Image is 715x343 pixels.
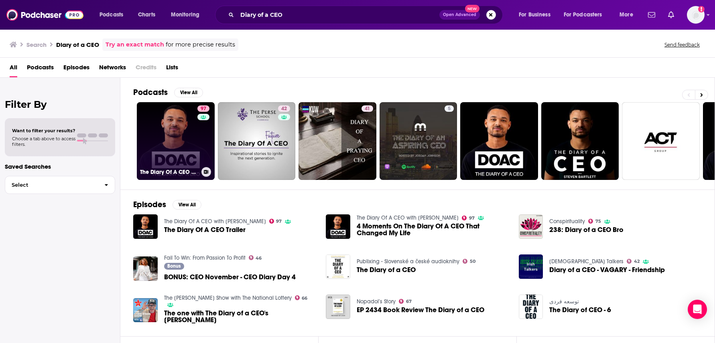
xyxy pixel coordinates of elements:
[140,169,198,176] h3: The Diary Of A CEO with [PERSON_NAME]
[99,61,126,77] a: Networks
[94,8,134,21] button: open menu
[443,13,476,17] span: Open Advanced
[448,105,451,113] span: 5
[620,9,633,20] span: More
[627,259,640,264] a: 42
[614,8,643,21] button: open menu
[5,182,98,188] span: Select
[256,256,262,260] span: 46
[5,176,115,194] button: Select
[223,6,510,24] div: Search podcasts, credits, & more...
[133,87,203,97] a: PodcastsView All
[133,87,168,97] h2: Podcasts
[5,99,115,110] h2: Filter By
[133,256,158,281] img: BONUS: CEO November - CEO Diary Day 4
[10,61,17,77] a: All
[469,216,475,220] span: 97
[687,6,705,24] span: Logged in as autumncomm
[164,254,246,261] a: Fail To Win: From Passion To Profit
[634,260,640,263] span: 42
[357,298,396,305] a: Nopadol’s Story
[276,220,282,223] span: 97
[588,219,601,224] a: 75
[12,128,75,133] span: Want to filter your results?
[662,41,702,48] button: Send feedback
[519,9,550,20] span: For Business
[27,61,54,77] span: Podcasts
[470,260,475,263] span: 50
[167,264,181,268] span: Bonus
[106,40,164,49] a: Try an exact match
[164,310,317,323] a: The one with The Diary of a CEO's Steven Bartlett
[549,266,665,273] a: Diary of a CEO - VAGARY - Friendship
[463,259,475,264] a: 50
[698,6,705,12] svg: Add a profile image
[12,136,75,147] span: Choose a tab above to access filters.
[164,310,317,323] span: The one with The Diary of a CEO's [PERSON_NAME]
[100,9,123,20] span: Podcasts
[133,8,160,21] a: Charts
[549,307,611,313] a: The Diary of CEO - 6
[197,105,209,112] a: 97
[357,258,459,265] a: Publixing - Slovenské a české audioknihy
[164,274,296,280] a: BONUS: CEO November - CEO Diary Day 4
[549,226,624,233] span: 238: Diary of a CEO Bro
[380,102,457,180] a: 5
[6,7,83,22] img: Podchaser - Follow, Share and Rate Podcasts
[281,105,287,113] span: 42
[171,9,199,20] span: Monitoring
[164,218,266,225] a: The Diary Of A CEO with Steven Bartlett
[519,214,543,239] a: 238: Diary of a CEO Bro
[519,295,543,319] img: The Diary of CEO - 6
[445,105,454,112] a: 5
[63,61,89,77] a: Episodes
[5,163,115,170] p: Saved Searches
[465,5,479,12] span: New
[687,6,705,24] img: User Profile
[564,9,602,20] span: For Podcasters
[137,102,215,180] a: 97The Diary Of A CEO with [PERSON_NAME]
[462,216,475,220] a: 97
[133,298,158,323] img: The one with The Diary of a CEO's Steven Bartlett
[138,9,155,20] span: Charts
[218,102,296,180] a: 42
[357,266,416,273] a: The Diary of a CEO
[173,200,201,210] button: View All
[365,105,370,113] span: 41
[326,214,350,239] img: 4 Moments On The Diary Of A CEO That Changed My Life
[278,105,290,112] a: 42
[326,254,350,279] img: The Diary of a CEO
[133,200,166,210] h2: Episodes
[326,295,350,319] img: EP 2434 Book Review The Diary of a CEO
[406,300,412,303] span: 67
[164,295,292,301] a: The Chris Evans Show with The National Lottery
[269,219,282,224] a: 97
[164,226,246,233] a: The Diary Of A CEO Trailer
[595,220,601,223] span: 75
[133,214,158,239] img: The Diary Of A CEO Trailer
[687,6,705,24] button: Show profile menu
[645,8,658,22] a: Show notifications dropdown
[302,297,307,300] span: 66
[399,299,412,304] a: 67
[357,214,459,221] a: The Diary Of A CEO with Steven Bartlett
[174,88,203,97] button: View All
[439,10,480,20] button: Open AdvancedNew
[136,61,156,77] span: Credits
[513,8,561,21] button: open menu
[357,307,484,313] a: EP 2434 Book Review The Diary of a CEO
